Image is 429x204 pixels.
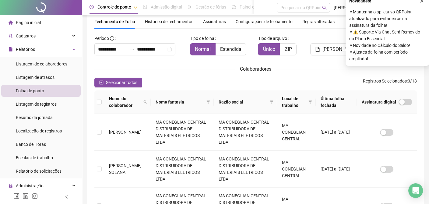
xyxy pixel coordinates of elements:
span: Estendida [220,46,241,52]
span: dashboard [232,5,236,9]
td: MA CONEGLIAN CENTRAL DISTRIBUIDORA DE MATERIAIS ELETRICOS LTDA [151,151,214,188]
span: file-done [143,5,147,9]
span: lock [9,184,13,188]
span: ⚬ Novidade no Cálculo do Saldo! [349,42,425,49]
span: Colaboradores [240,66,271,72]
span: filter [205,97,211,107]
span: filter [206,100,210,104]
span: facebook [13,193,19,199]
span: check-square [99,80,104,85]
span: Listagem de registros [16,102,57,107]
span: Assinatura digital [362,99,396,105]
span: Período [94,36,109,41]
span: Folha de ponto [16,88,44,93]
span: Nome fantasia [156,99,204,105]
span: ⚬ Mantenha o aplicativo QRPoint atualizado para evitar erros na assinatura da folha! [349,9,425,29]
span: Relatórios [16,47,35,52]
span: to [130,47,135,52]
span: linkedin [23,193,29,199]
td: MA CONEGLIAN CENTRAL [277,151,316,188]
span: : 0 / 18 [363,78,417,87]
span: [PERSON_NAME] - MA CONEGLIAN CENTRAL [334,4,382,11]
span: Gestão de férias [195,5,226,9]
span: Nome do colaborador [109,95,141,109]
button: [PERSON_NAME] [310,43,364,55]
span: file [9,47,13,51]
span: ZIP [284,46,292,52]
span: Admissão digital [151,5,182,9]
span: clock-circle [90,5,94,9]
button: Selecionar todos [94,78,142,87]
span: Controle de ponto [97,5,131,9]
span: home [9,20,13,25]
span: user-add [9,34,13,38]
span: Registros Selecionados [363,79,407,83]
span: ⚬ Ajustes da folha com período ampliado! [349,49,425,62]
span: Normal [195,46,211,52]
span: filter [270,100,273,104]
span: pushpin [134,5,137,9]
span: ellipsis [264,5,268,9]
span: [PERSON_NAME] SOLANA [109,163,142,175]
span: Resumo da jornada [16,115,53,120]
span: Tipo de arquivo [258,35,287,42]
span: ⚬ ⚠️ Suporte Via Chat Será Removido do Plano Essencial [349,29,425,42]
span: info-circle [110,36,114,40]
span: Local de trabalho [282,95,306,109]
span: Página inicial [16,20,41,25]
span: Listagem de colaboradores [16,62,67,66]
span: Painel do DP [240,5,263,9]
span: [PERSON_NAME] [109,130,142,135]
td: MA CONEGLIAN CENTRAL DISTRIBUIDORA DE MATERIAIS ELETRICOS LTDA [214,151,277,188]
td: MA CONEGLIAN CENTRAL [277,114,316,151]
td: [DATE] a [DATE] [316,114,357,151]
span: Razão social [219,99,267,105]
span: search [322,5,327,10]
span: filter [269,97,275,107]
span: Relatório de solicitações [16,169,62,174]
span: instagram [32,193,38,199]
span: swap-right [130,47,135,52]
span: Único [263,46,275,52]
span: filter [307,94,313,110]
span: Configurações de fechamento [236,19,293,24]
span: search [143,100,147,104]
span: Assinaturas [203,19,226,24]
span: Banco de Horas [16,142,46,147]
span: Cadastros [16,33,36,38]
span: Listagem de atrasos [16,75,55,80]
span: Tipo de folha [190,35,214,42]
span: Selecionar todos [106,79,137,86]
span: left [65,195,69,199]
span: sun [188,5,192,9]
span: Regras alteradas [302,19,335,24]
td: MA CONEGLIAN CENTRAL DISTRIBUIDORA DE MATERIAIS ELETRICOS LTDA [214,114,277,151]
span: file [315,47,320,52]
span: search [142,94,148,110]
span: Administração [16,183,44,188]
span: Histórico de fechamentos [145,19,193,24]
div: Open Intercom Messenger [408,183,423,198]
th: Última folha fechada [316,90,357,114]
td: MA CONEGLIAN CENTRAL DISTRIBUIDORA DE MATERIAIS ELETRICOS LTDA [151,114,214,151]
span: Escalas de trabalho [16,155,53,160]
span: Fechamento de Folha [94,19,135,24]
span: filter [308,100,312,104]
td: [DATE] a [DATE] [316,151,357,188]
span: Localização de registros [16,128,62,133]
span: [PERSON_NAME] [322,46,359,53]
